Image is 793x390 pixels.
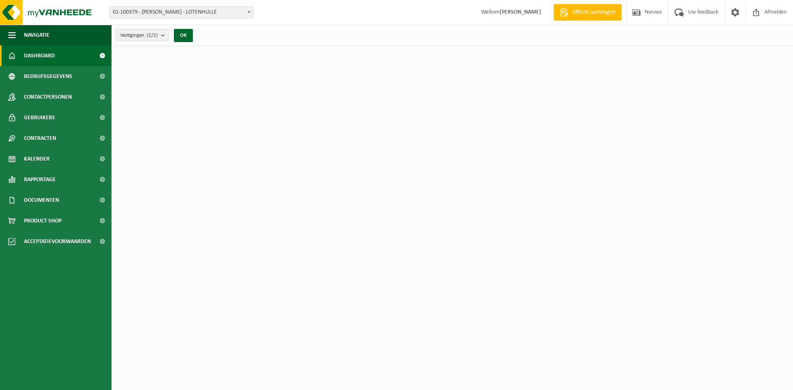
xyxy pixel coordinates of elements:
span: Acceptatievoorwaarden [24,231,91,252]
button: OK [174,29,193,42]
span: Documenten [24,190,59,210]
span: Dashboard [24,45,55,66]
span: 01-100379 - GEERT DE VLIEGER - LOTENHULLE [109,6,254,19]
span: Kalender [24,149,50,169]
span: Contracten [24,128,56,149]
span: Bedrijfsgegevens [24,66,72,87]
count: (2/2) [147,33,158,38]
span: Gebruikers [24,107,55,128]
span: Rapportage [24,169,56,190]
span: Vestigingen [120,29,158,42]
strong: [PERSON_NAME] [500,9,541,15]
a: Offerte aanvragen [553,4,622,21]
span: Contactpersonen [24,87,72,107]
span: Navigatie [24,25,50,45]
span: 01-100379 - GEERT DE VLIEGER - LOTENHULLE [109,7,253,18]
button: Vestigingen(2/2) [116,29,169,41]
span: Offerte aanvragen [570,8,617,17]
span: Product Shop [24,210,62,231]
